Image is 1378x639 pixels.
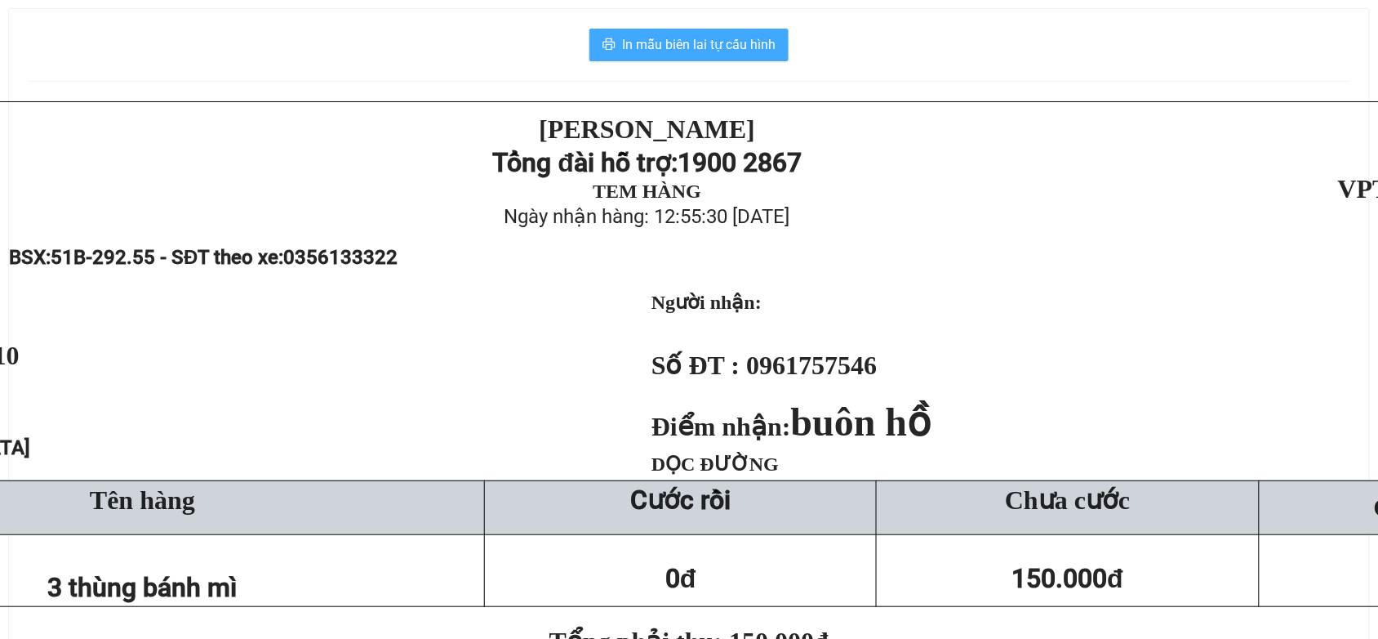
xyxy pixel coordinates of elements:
span: Chưa cước [1005,485,1130,515]
span: DỌC ĐƯỜNG [651,454,779,475]
span: 0961757546 [746,351,877,380]
strong: [PERSON_NAME] [539,114,755,144]
span: printer [602,38,616,53]
strong: Số ĐT : [651,351,740,380]
span: 150.000đ [1012,563,1124,594]
strong: Điểm nhận: [651,412,931,441]
span: Ngày nhận hàng: 12:55:30 [DATE] [505,205,790,228]
span: Tên hàng [90,485,195,515]
button: printerIn mẫu biên lai tự cấu hình [589,29,789,61]
span: 3 thùng bánh mì [47,572,237,603]
strong: Người nhận: [651,292,762,313]
strong: TEM HÀNG [593,181,701,202]
strong: Tổng đài hỗ trợ: [492,147,678,178]
span: buôn hồ [791,400,931,444]
span: 51B-292.55 - SĐT theo xe: [51,246,398,269]
span: 0đ [665,563,696,594]
span: 0356133322 [284,246,398,269]
span: BSX: [9,246,398,269]
span: In mẫu biên lai tự cấu hình [622,34,776,55]
strong: 1900 2867 [678,147,802,178]
strong: Cước rồi [630,485,731,516]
